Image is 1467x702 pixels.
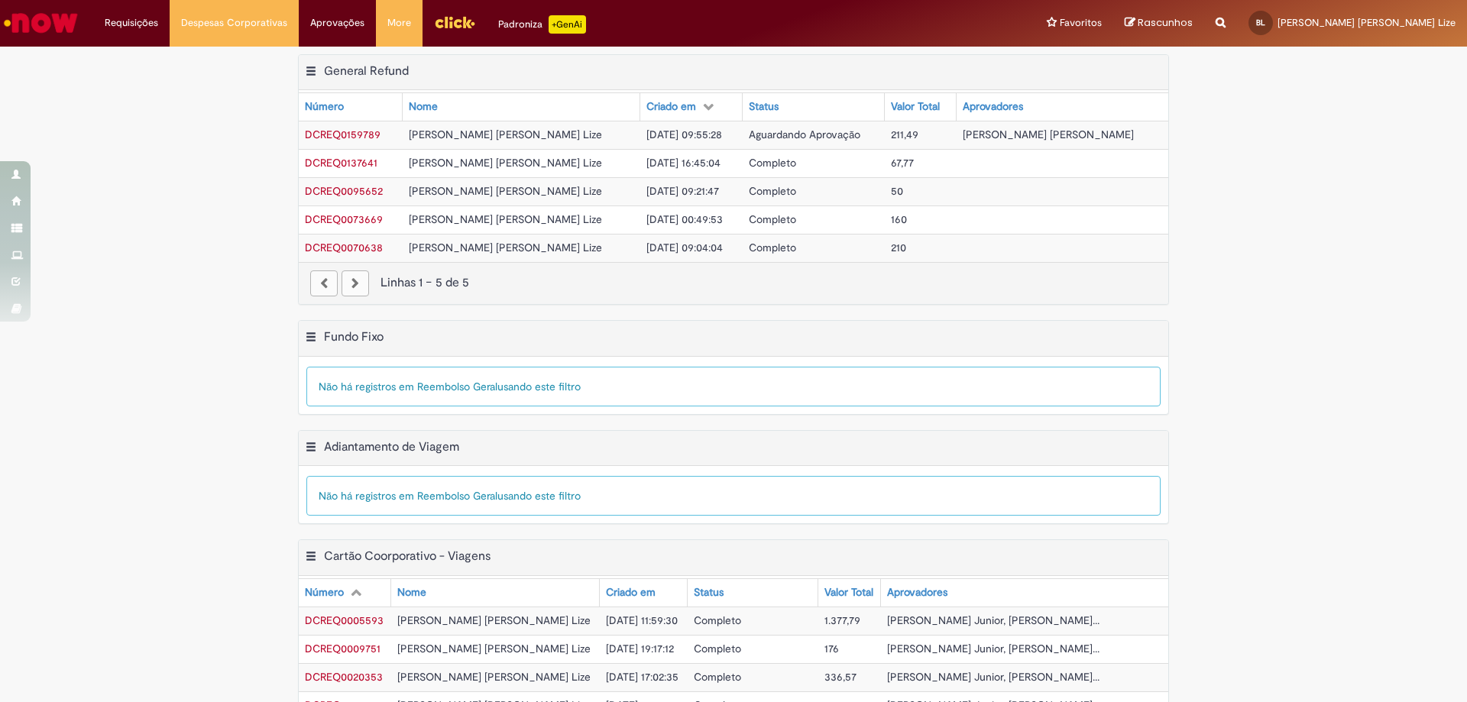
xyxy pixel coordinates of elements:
div: Valor Total [824,585,873,600]
img: ServiceNow [2,8,80,38]
span: 211,49 [891,128,918,141]
span: [DATE] 16:45:04 [646,156,721,170]
span: 160 [891,212,907,226]
span: DCREQ0095652 [305,184,383,198]
span: [DATE] 19:17:12 [606,642,674,655]
div: Valor Total [891,99,940,115]
span: [PERSON_NAME] Junior, [PERSON_NAME]... [887,613,1099,627]
span: DCREQ0005593 [305,613,384,627]
div: Linhas 1 − 5 de 5 [310,274,1157,292]
span: [DATE] 09:21:47 [646,184,719,198]
h2: Cartão Coorporativo - Viagens [324,549,491,565]
span: [PERSON_NAME] [PERSON_NAME] Lize [397,642,591,655]
span: [DATE] 17:02:35 [606,670,678,684]
span: Aprovações [310,15,364,31]
span: 67,77 [891,156,914,170]
div: Padroniza [498,15,586,34]
span: Completo [694,613,741,627]
button: Cartão Coorporativo - Viagens Menu de contexto [305,548,317,568]
span: [PERSON_NAME] [PERSON_NAME] Lize [397,670,591,684]
span: 1.377,79 [824,613,860,627]
span: DCREQ0137641 [305,156,377,170]
span: 210 [891,241,906,254]
span: [DATE] 11:59:30 [606,613,678,627]
span: [DATE] 09:55:28 [646,128,722,141]
span: 176 [824,642,839,655]
span: 50 [891,184,903,198]
span: 336,57 [824,670,857,684]
p: +GenAi [549,15,586,34]
a: Abrir Registro: DCREQ0009751 [305,642,381,655]
div: Nome [397,585,426,600]
div: Número [305,585,344,600]
div: Criado em [646,99,696,115]
h2: General Refund [324,63,409,79]
div: Número [305,99,344,115]
span: Completo [694,642,741,655]
span: [PERSON_NAME] [PERSON_NAME] [963,128,1134,141]
span: [PERSON_NAME] Junior, [PERSON_NAME]... [887,642,1099,655]
span: Favoritos [1060,15,1102,31]
button: Adiantamento de Viagem Menu de contexto [305,439,317,459]
a: Abrir Registro: DCREQ0159789 [305,128,381,141]
h2: Fundo Fixo [324,329,384,345]
span: [DATE] 00:49:53 [646,212,723,226]
span: More [387,15,411,31]
span: Rascunhos [1138,15,1193,30]
span: DCREQ0070638 [305,241,383,254]
a: Abrir Registro: DCREQ0095652 [305,184,383,198]
span: DCREQ0020353 [305,670,383,684]
a: Abrir Registro: DCREQ0005593 [305,613,384,627]
div: Criado em [606,585,656,600]
h2: Adiantamento de Viagem [324,439,459,455]
button: Fundo Fixo Menu de contexto [305,329,317,349]
span: Despesas Corporativas [181,15,287,31]
a: Rascunhos [1125,16,1193,31]
div: Status [694,585,724,600]
span: Completo [694,670,741,684]
span: BL [1256,18,1265,27]
nav: paginação [299,262,1168,304]
span: Completo [749,156,796,170]
div: Nome [409,99,438,115]
span: Completo [749,184,796,198]
span: [PERSON_NAME] [PERSON_NAME] Lize [409,128,602,141]
span: [PERSON_NAME] [PERSON_NAME] Lize [409,156,602,170]
span: DCREQ0159789 [305,128,381,141]
span: Aguardando Aprovação [749,128,860,141]
span: [PERSON_NAME] [PERSON_NAME] Lize [409,241,602,254]
span: Completo [749,212,796,226]
span: Completo [749,241,796,254]
div: Status [749,99,779,115]
img: click_logo_yellow_360x200.png [434,11,475,34]
a: Abrir Registro: DCREQ0073669 [305,212,383,226]
span: [PERSON_NAME] [PERSON_NAME] Lize [409,184,602,198]
a: Abrir Registro: DCREQ0020353 [305,670,383,684]
a: Abrir Registro: DCREQ0070638 [305,241,383,254]
div: Aprovadores [963,99,1023,115]
div: Aprovadores [887,585,947,600]
a: Abrir Registro: DCREQ0137641 [305,156,377,170]
span: [PERSON_NAME] [PERSON_NAME] Lize [1278,16,1456,29]
div: Não há registros em Reembolso Geral [306,367,1161,406]
button: General Refund Menu de contexto [305,63,317,83]
span: [DATE] 09:04:04 [646,241,723,254]
span: [PERSON_NAME] [PERSON_NAME] Lize [409,212,602,226]
div: Não há registros em Reembolso Geral [306,476,1161,516]
span: DCREQ0073669 [305,212,383,226]
span: usando este filtro [497,489,581,503]
span: [PERSON_NAME] [PERSON_NAME] Lize [397,613,591,627]
span: Requisições [105,15,158,31]
span: [PERSON_NAME] Junior, [PERSON_NAME]... [887,670,1099,684]
span: DCREQ0009751 [305,642,381,655]
span: usando este filtro [497,380,581,393]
